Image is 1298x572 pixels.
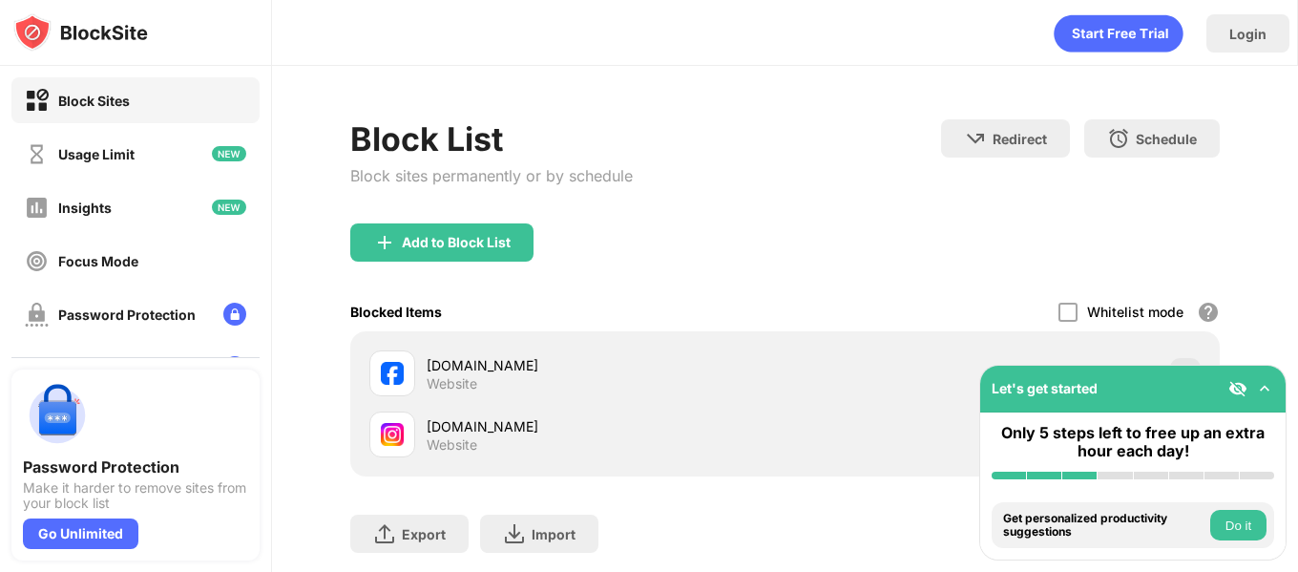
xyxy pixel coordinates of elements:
button: Do it [1210,510,1267,540]
div: Website [427,375,477,392]
div: Schedule [1136,131,1197,147]
div: [DOMAIN_NAME] [427,416,785,436]
img: block-on.svg [25,89,49,113]
img: eye-not-visible.svg [1228,379,1247,398]
div: Make it harder to remove sites from your block list [23,480,248,511]
div: Block List [350,119,633,159]
img: new-icon.svg [212,146,246,161]
div: Usage Limit [58,146,135,162]
img: lock-menu.svg [223,356,246,379]
img: time-usage-off.svg [25,142,49,166]
div: Password Protection [58,307,196,323]
div: Redirect [993,131,1047,147]
div: Block sites permanently or by schedule [350,166,633,185]
div: Go Unlimited [23,519,138,549]
img: omni-setup-toggle.svg [1255,379,1274,398]
div: Only 5 steps left to free up an extra hour each day! [992,424,1274,460]
img: favicons [381,362,404,385]
img: logo-blocksite.svg [13,13,148,52]
div: Get personalized productivity suggestions [1003,512,1205,540]
div: [DOMAIN_NAME] [427,355,785,375]
div: Export [402,526,446,542]
img: favicons [381,423,404,446]
div: Insights [58,200,112,216]
img: insights-off.svg [25,196,49,220]
div: Website [427,436,477,454]
div: animation [1054,14,1183,53]
div: Blocked Items [350,304,442,320]
img: customize-block-page-off.svg [25,356,49,380]
div: Login [1229,26,1267,42]
div: Let's get started [992,380,1098,396]
div: Import [532,526,576,542]
div: Add to Block List [402,235,511,250]
div: Block Sites [58,93,130,109]
img: focus-off.svg [25,249,49,273]
img: lock-menu.svg [223,303,246,326]
img: new-icon.svg [212,200,246,215]
img: password-protection-off.svg [25,303,49,327]
div: Focus Mode [58,253,138,269]
div: Password Protection [23,457,248,477]
div: Whitelist mode [1087,304,1183,320]
img: push-password-protection.svg [23,381,92,450]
